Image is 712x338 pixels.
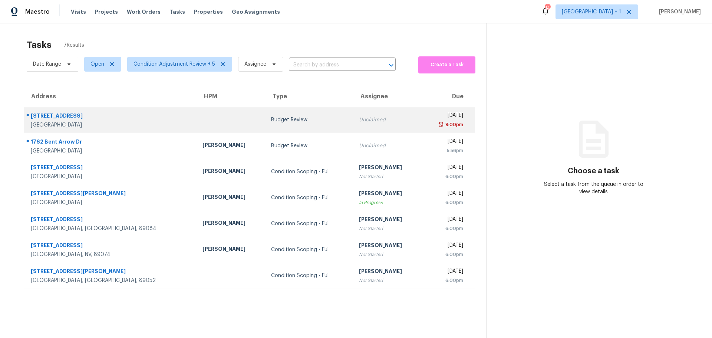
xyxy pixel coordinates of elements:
[33,60,61,68] span: Date Range
[31,268,191,277] div: [STREET_ADDRESS][PERSON_NAME]
[359,251,416,258] div: Not Started
[31,138,191,147] div: 1762 Bent Arrow Dr
[438,121,444,128] img: Overdue Alarm Icon
[31,277,191,284] div: [GEOGRAPHIC_DATA], [GEOGRAPHIC_DATA], 89052
[31,121,191,129] div: [GEOGRAPHIC_DATA]
[197,86,265,107] th: HPM
[194,8,223,16] span: Properties
[202,193,259,203] div: [PERSON_NAME]
[202,141,259,151] div: [PERSON_NAME]
[202,167,259,177] div: [PERSON_NAME]
[31,112,191,121] div: [STREET_ADDRESS]
[428,164,463,173] div: [DATE]
[133,60,215,68] span: Condition Adjustment Review + 5
[31,199,191,206] div: [GEOGRAPHIC_DATA]
[444,121,463,128] div: 9:00pm
[31,216,191,225] div: [STREET_ADDRESS]
[202,245,259,255] div: [PERSON_NAME]
[169,9,185,14] span: Tasks
[31,173,191,180] div: [GEOGRAPHIC_DATA]
[428,190,463,199] div: [DATE]
[244,60,266,68] span: Assignee
[386,60,396,70] button: Open
[422,60,472,69] span: Create a Task
[359,199,416,206] div: In Progress
[562,8,621,16] span: [GEOGRAPHIC_DATA] + 1
[428,216,463,225] div: [DATE]
[31,225,191,232] div: [GEOGRAPHIC_DATA], [GEOGRAPHIC_DATA], 89084
[422,86,475,107] th: Due
[418,56,475,73] button: Create a Task
[25,8,50,16] span: Maestro
[71,8,86,16] span: Visits
[31,147,191,155] div: [GEOGRAPHIC_DATA]
[359,268,416,277] div: [PERSON_NAME]
[428,251,463,258] div: 6:00pm
[232,8,280,16] span: Geo Assignments
[568,167,619,175] h3: Choose a task
[353,86,422,107] th: Assignee
[428,225,463,232] div: 6:00pm
[359,142,416,150] div: Unclaimed
[31,190,191,199] div: [STREET_ADDRESS][PERSON_NAME]
[27,41,52,49] h2: Tasks
[24,86,197,107] th: Address
[540,181,647,196] div: Select a task from the queue in order to view details
[359,216,416,225] div: [PERSON_NAME]
[428,277,463,284] div: 6:00pm
[428,112,463,121] div: [DATE]
[428,173,463,180] div: 6:00pm
[31,164,191,173] div: [STREET_ADDRESS]
[271,272,347,279] div: Condition Scoping - Full
[289,59,375,71] input: Search by address
[90,60,104,68] span: Open
[265,86,353,107] th: Type
[428,138,463,147] div: [DATE]
[95,8,118,16] span: Projects
[428,268,463,277] div: [DATE]
[359,242,416,251] div: [PERSON_NAME]
[428,199,463,206] div: 6:00pm
[63,42,84,49] span: 7 Results
[202,219,259,229] div: [PERSON_NAME]
[359,225,416,232] div: Not Started
[271,220,347,227] div: Condition Scoping - Full
[271,194,347,201] div: Condition Scoping - Full
[271,142,347,150] div: Budget Review
[656,8,701,16] span: [PERSON_NAME]
[359,277,416,284] div: Not Started
[428,147,463,154] div: 5:56pm
[359,173,416,180] div: Not Started
[359,164,416,173] div: [PERSON_NAME]
[127,8,161,16] span: Work Orders
[31,242,191,251] div: [STREET_ADDRESS]
[359,190,416,199] div: [PERSON_NAME]
[271,116,347,124] div: Budget Review
[31,251,191,258] div: [GEOGRAPHIC_DATA], NV, 89074
[545,4,550,12] div: 14
[271,168,347,175] div: Condition Scoping - Full
[428,242,463,251] div: [DATE]
[359,116,416,124] div: Unclaimed
[271,246,347,253] div: Condition Scoping - Full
